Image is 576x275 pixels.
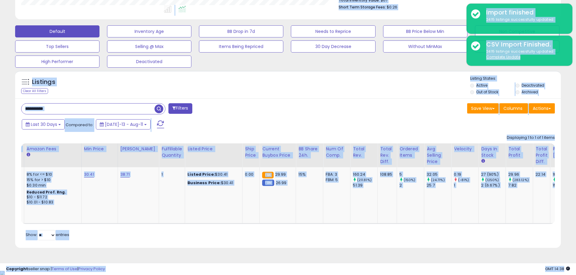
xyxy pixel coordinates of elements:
span: Show: entries [26,232,69,238]
div: Current Buybox Price [262,146,293,158]
div: 2415 listings successfully updated. [482,49,568,60]
div: 2 [399,183,424,188]
span: Compared to: [66,122,93,128]
button: Selling @ Max [107,40,191,53]
div: 5 [399,172,424,177]
div: 27 (90%) [481,172,506,177]
div: 22.14 [535,172,545,177]
div: $0.30 min [27,183,77,188]
b: Reduced Prof. Rng. [27,190,66,195]
small: (-81%) [458,177,469,182]
div: Velocity [454,146,476,152]
h5: Listings [32,78,55,86]
div: 15% [298,172,318,177]
button: Default [15,25,99,37]
div: 160.24 [353,172,377,177]
button: Items Being Repriced [199,40,283,53]
button: High Performer [15,56,99,68]
div: 0.00 [245,172,255,177]
small: (211.81%) [357,177,372,182]
p: Listing States: [470,76,561,82]
div: 25.7 [427,183,451,188]
u: Complete Update [486,54,520,59]
label: Archived [522,89,538,94]
div: BB Share 24h. [298,146,321,158]
div: 51.39 [353,183,377,188]
span: [DATE]-13 - Aug-11 [105,121,143,127]
div: Total Profit [508,146,530,158]
span: 2025-09-11 14:38 GMT [545,266,570,272]
div: 2 (6.67%) [481,183,506,188]
div: Days In Stock [481,146,503,158]
span: $0.26 [387,4,397,10]
button: Last 30 Days [22,119,65,130]
div: Displaying 1 to 1 of 1 items [507,135,555,141]
a: Terms of Use [52,266,77,272]
div: $30.41 [187,172,238,177]
div: 108.85 [380,172,392,177]
small: FBM [262,180,274,186]
div: $10.01 - $10.83 [27,200,77,205]
span: Last 30 Days [31,121,57,127]
div: Min Price [84,146,115,152]
button: [DATE]-13 - Aug-11 [96,119,151,130]
b: Business Price: [187,180,221,186]
label: Deactivated [522,83,544,88]
span: Columns [503,105,522,111]
button: Without MinMax [383,40,467,53]
span: 26.99 [276,180,287,186]
a: 38.71 [120,171,130,177]
div: Listed Price [187,146,240,152]
div: 0.19 [454,172,478,177]
div: Avg Selling Price [427,146,449,165]
div: Amazon Fees [27,146,79,152]
a: 30.41 [84,171,94,177]
button: BB Drop in 7d [199,25,283,37]
label: Out of Stock [476,89,498,94]
small: (24.71%) [431,177,445,182]
div: Ordered Items [399,146,421,158]
button: 30 Day Decrease [291,40,375,53]
div: 2415 listings successfully updated. [482,17,568,23]
button: Filters [168,103,192,114]
button: Top Sellers [15,40,99,53]
label: Active [476,83,487,88]
div: Fulfillable Quantity [161,146,182,158]
div: $10 - $11.72 [27,195,77,200]
div: Import finished [482,8,568,17]
small: Days In Stock. [481,158,485,164]
small: (283.12%) [513,177,529,182]
div: CSV Import Finished. [482,40,568,49]
div: 32.05 [427,172,451,177]
small: Amazon Fees. [27,152,30,158]
b: Listed Price: [187,171,215,177]
div: $30.41 [187,180,238,186]
div: Clear All Filters [21,88,48,94]
button: BB Price Below Min [383,25,467,37]
div: Total Rev. Diff. [380,146,394,165]
div: seller snap | | [6,266,105,272]
span: 29.99 [275,171,286,177]
button: Deactivated [107,56,191,68]
button: Save View [467,103,499,114]
div: FBA: 3 [326,172,346,177]
button: Actions [529,103,555,114]
div: 8% for <= $10 [27,172,77,177]
button: Columns [500,103,528,114]
button: Needs to Reprice [291,25,375,37]
div: Num of Comp. [326,146,348,158]
div: FBM: 5 [326,177,346,183]
strong: Copyright [6,266,28,272]
div: 1 [454,183,478,188]
div: Ship Price [245,146,257,158]
a: Privacy Policy [78,266,105,272]
div: 1 [161,172,180,177]
div: Total Profit Diff. [535,146,548,165]
button: Inventory Age [107,25,191,37]
div: 7.82 [508,183,533,188]
div: 29.96 [508,172,533,177]
div: [PERSON_NAME] [120,146,156,152]
div: 15% for > $10 [27,177,77,183]
small: (150%) [404,177,415,182]
small: FBA [262,172,273,178]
